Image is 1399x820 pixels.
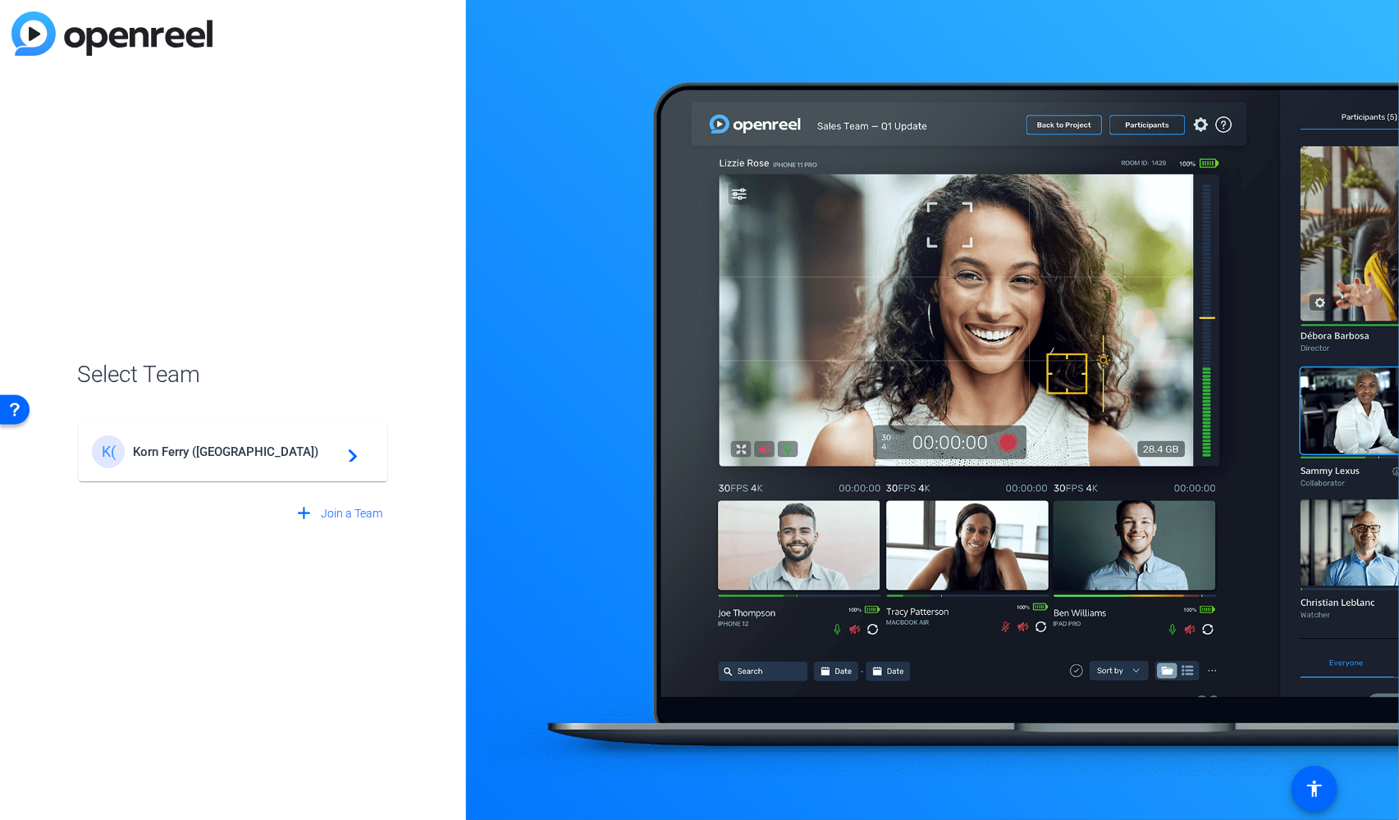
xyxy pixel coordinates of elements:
span: Select Team [77,358,389,392]
iframe: Drift Widget Chat Controller [1084,718,1379,800]
img: blue-gradient.svg [11,11,213,56]
button: Join a Team [287,499,389,529]
span: Join a Team [321,505,382,522]
span: Korn Ferry ([GEOGRAPHIC_DATA]) [133,444,338,459]
mat-icon: navigate_next [338,442,358,462]
mat-icon: add [294,503,314,524]
div: K( [92,435,125,468]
